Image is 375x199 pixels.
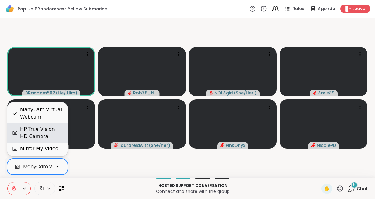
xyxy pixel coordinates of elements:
span: Rules [292,6,304,12]
div: Mirror My Video [20,145,58,152]
p: Hosted support conversation [68,183,318,188]
span: NOLAgirl [214,90,233,96]
span: PinkOnyx [226,142,245,148]
span: laurareidwitt [119,142,148,148]
span: ( She/Her. ) [234,90,256,96]
span: audio-muted [220,143,225,147]
span: ( She/her ) [149,142,170,148]
span: Rob78_NJ [133,90,157,96]
span: ( He/ Him ) [56,90,77,96]
span: BRandom502 [25,90,55,96]
span: Amie89 [318,90,334,96]
div: HP True Vision HD Camera [20,126,63,140]
span: ✋ [324,185,330,192]
p: Connect and share with the group [68,188,318,194]
span: Agenda [318,6,335,12]
span: NicolePD [317,142,336,148]
span: Pop Up BRandomness Yellow Submarine [18,6,107,12]
div: ManyCam Virtual Webcam [20,106,63,121]
span: audio-muted [128,91,132,95]
span: audio-muted [313,91,317,95]
span: audio-muted [114,143,118,147]
span: audio-muted [209,91,213,95]
span: audio-muted [311,143,316,147]
span: 5 [353,182,356,187]
div: ManyCam Virtual Webcam [23,163,88,170]
span: Leave [352,6,365,12]
span: Chat [357,186,368,192]
img: ShareWell Logomark [5,4,15,14]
